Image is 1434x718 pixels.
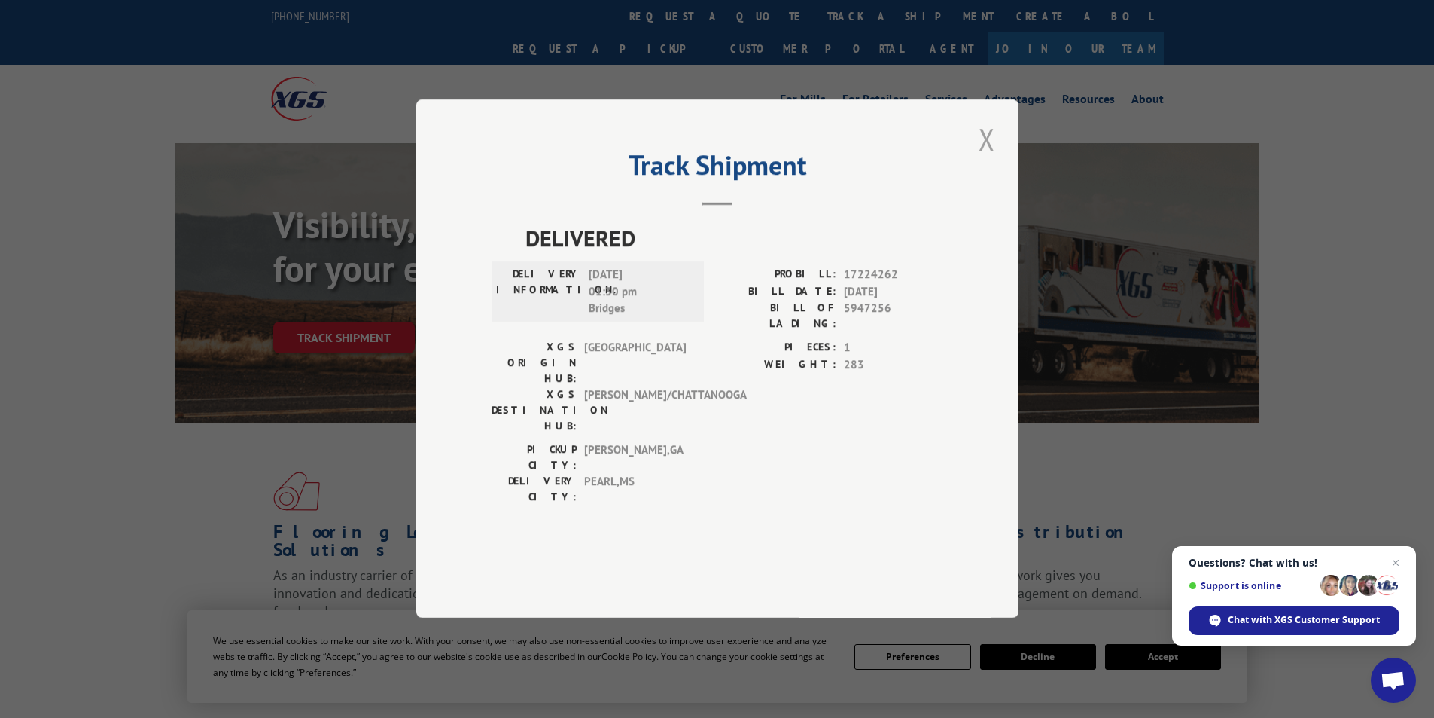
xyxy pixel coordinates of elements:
label: PICKUP CITY: [492,442,577,474]
span: 5947256 [844,301,943,332]
label: DELIVERY INFORMATION: [496,267,581,318]
label: PROBILL: [717,267,836,284]
button: Close modal [974,118,1000,160]
span: 283 [844,356,943,374]
label: DELIVERY CITY: [492,474,577,506]
span: Support is online [1189,580,1315,591]
label: BILL DATE: [717,283,836,301]
span: Chat with XGS Customer Support [1228,613,1380,627]
label: XGS DESTINATION HUB: [492,387,577,435]
span: [PERSON_NAME] , GA [584,442,686,474]
span: 1 [844,340,943,357]
span: [DATE] [844,283,943,301]
label: BILL OF LADING: [717,301,836,332]
span: [GEOGRAPHIC_DATA] [584,340,686,387]
span: [DATE] 01:30 pm Bridges [589,267,690,318]
label: WEIGHT: [717,356,836,374]
span: Questions? Chat with us! [1189,557,1399,569]
a: Open chat [1371,658,1416,703]
label: PIECES: [717,340,836,357]
h2: Track Shipment [492,154,943,183]
span: 17224262 [844,267,943,284]
span: Chat with XGS Customer Support [1189,606,1399,635]
label: XGS ORIGIN HUB: [492,340,577,387]
span: PEARL , MS [584,474,686,506]
span: [PERSON_NAME]/CHATTANOOGA [584,387,686,435]
span: DELIVERED [525,222,943,255]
